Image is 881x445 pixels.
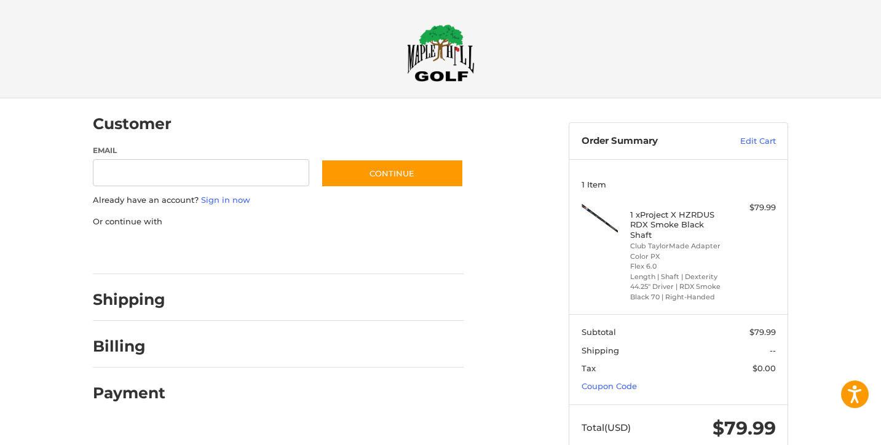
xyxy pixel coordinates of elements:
[93,337,165,356] h2: Billing
[93,194,464,207] p: Already have an account?
[714,135,776,148] a: Edit Cart
[93,216,464,228] p: Or continue with
[93,145,309,156] label: Email
[582,179,776,189] h3: 1 Item
[201,195,250,205] a: Sign in now
[630,251,724,262] li: Color PX
[582,135,714,148] h3: Order Summary
[193,240,285,262] iframe: PayPal-paylater
[407,24,475,82] img: Maple Hill Golf
[298,240,390,262] iframe: PayPal-venmo
[753,363,776,373] span: $0.00
[93,114,172,133] h2: Customer
[93,290,165,309] h2: Shipping
[582,345,619,355] span: Shipping
[582,381,637,391] a: Coupon Code
[727,202,776,214] div: $79.99
[582,327,616,337] span: Subtotal
[749,327,776,337] span: $79.99
[89,240,181,262] iframe: PayPal-paypal
[630,272,724,302] li: Length | Shaft | Dexterity 44.25" Driver | RDX Smoke Black 70 | Right-Handed
[93,384,165,403] h2: Payment
[630,241,724,251] li: Club TaylorMade Adapter
[630,210,724,240] h4: 1 x Project X HZRDUS RDX Smoke Black Shaft
[321,159,464,187] button: Continue
[770,345,776,355] span: --
[630,261,724,272] li: Flex 6.0
[582,363,596,373] span: Tax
